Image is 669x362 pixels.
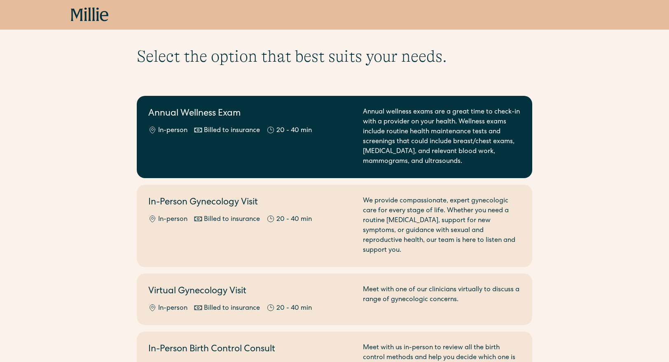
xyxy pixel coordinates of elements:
[158,126,187,136] div: In-person
[158,215,187,225] div: In-person
[363,107,521,167] div: Annual wellness exams are a great time to check-in with a provider on your health. Wellness exams...
[148,196,353,210] h2: In-Person Gynecology Visit
[363,285,521,313] div: Meet with one of our clinicians virtually to discuss a range of gynecologic concerns.
[137,46,532,66] h1: Select the option that best suits your needs.
[148,343,353,357] h2: In-Person Birth Control Consult
[204,215,260,225] div: Billed to insurance
[204,126,260,136] div: Billed to insurance
[158,304,187,313] div: In-person
[276,304,312,313] div: 20 - 40 min
[137,96,532,178] a: Annual Wellness ExamIn-personBilled to insurance20 - 40 minAnnual wellness exams are a great time...
[148,285,353,299] h2: Virtual Gynecology Visit
[276,215,312,225] div: 20 - 40 min
[137,274,532,325] a: Virtual Gynecology VisitIn-personBilled to insurance20 - 40 minMeet with one of our clinicians vi...
[137,185,532,267] a: In-Person Gynecology VisitIn-personBilled to insurance20 - 40 minWe provide compassionate, expert...
[148,107,353,121] h2: Annual Wellness Exam
[363,196,521,255] div: We provide compassionate, expert gynecologic care for every stage of life. Whether you need a rou...
[204,304,260,313] div: Billed to insurance
[276,126,312,136] div: 20 - 40 min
